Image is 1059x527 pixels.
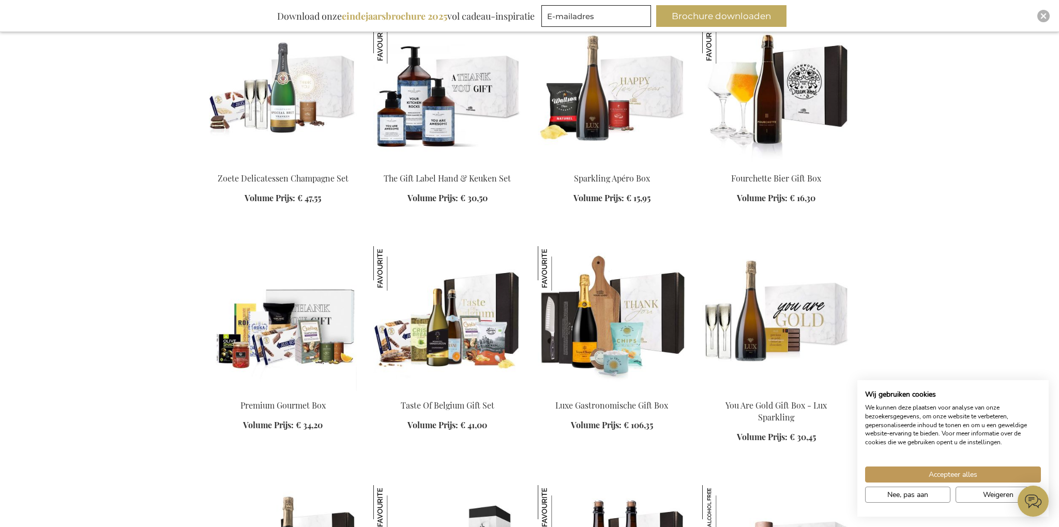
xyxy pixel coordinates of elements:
[626,192,650,203] span: € 15,95
[1018,486,1049,517] iframe: belco-activator-frame
[790,431,816,442] span: € 30,45
[209,246,357,391] img: Premium Gourmet Box
[373,246,521,391] img: Taste Of Belgium Gift Set
[555,400,668,411] a: Luxe Gastronomische Gift Box
[571,419,622,430] span: Volume Prijs:
[702,19,850,164] img: Fourchette Beer Gift Box
[273,5,539,27] div: Download onze vol cadeau-inspiratie
[342,10,447,22] b: eindejaarsbrochure 2025
[373,19,418,64] img: The Gift Label Hand & Keuken Set
[538,246,582,291] img: Luxe Gastronomische Gift Box
[656,5,786,27] button: Brochure downloaden
[407,419,487,431] a: Volume Prijs: € 41,00
[702,387,850,397] a: You Are Gold Gift Box - Lux Sparkling
[573,192,624,203] span: Volume Prijs:
[574,173,650,184] a: Sparkling Apéro Box
[731,173,821,184] a: Fourchette Bier Gift Box
[243,419,294,430] span: Volume Prijs:
[624,419,653,430] span: € 106,35
[538,387,686,397] a: Luxury Culinary Gift Box Luxe Gastronomische Gift Box
[737,192,815,204] a: Volume Prijs: € 16,30
[384,173,511,184] a: The Gift Label Hand & Keuken Set
[407,419,458,430] span: Volume Prijs:
[373,19,521,164] img: The Gift Label Hand & Kitchen Set
[245,192,321,204] a: Volume Prijs: € 47,55
[538,160,686,170] a: Sparkling Apero Box
[983,489,1013,500] span: Weigeren
[460,419,487,430] span: € 41,00
[702,246,850,391] img: You Are Gold Gift Box - Lux Sparkling
[865,390,1041,399] h2: Wij gebruiken cookies
[245,192,295,203] span: Volume Prijs:
[373,160,521,170] a: The Gift Label Hand & Kitchen Set The Gift Label Hand & Keuken Set
[865,487,950,503] button: Pas cookie voorkeuren aan
[737,192,788,203] span: Volume Prijs:
[296,419,323,430] span: € 34,20
[401,400,494,411] a: Taste Of Belgium Gift Set
[240,400,326,411] a: Premium Gourmet Box
[407,192,458,203] span: Volume Prijs:
[541,5,651,27] input: E-mailadres
[929,469,977,480] span: Accepteer alles
[538,19,686,164] img: Sparkling Apero Box
[460,192,488,203] span: € 30,50
[865,403,1041,447] p: We kunnen deze plaatsen voor analyse van onze bezoekersgegevens, om onze website te verbeteren, g...
[243,419,323,431] a: Volume Prijs: € 34,20
[737,431,816,443] a: Volume Prijs: € 30,45
[702,160,850,170] a: Fourchette Beer Gift Box Fourchette Bier Gift Box
[573,192,650,204] a: Volume Prijs: € 15,95
[373,246,418,291] img: Taste Of Belgium Gift Set
[209,160,357,170] a: Sweet Delights Champagne Set
[865,466,1041,483] button: Accepteer alle cookies
[209,19,357,164] img: Sweet Delights Champagne Set
[790,192,815,203] span: € 16,30
[373,387,521,397] a: Taste Of Belgium Gift Set Taste Of Belgium Gift Set
[956,487,1041,503] button: Alle cookies weigeren
[209,387,357,397] a: Premium Gourmet Box
[1040,13,1047,19] img: Close
[571,419,653,431] a: Volume Prijs: € 106,35
[725,400,827,423] a: You Are Gold Gift Box - Lux Sparkling
[887,489,928,500] span: Nee, pas aan
[1037,10,1050,22] div: Close
[407,192,488,204] a: Volume Prijs: € 30,50
[737,431,788,442] span: Volume Prijs:
[218,173,349,184] a: Zoete Delicatessen Champagne Set
[541,5,654,30] form: marketing offers and promotions
[538,246,686,391] img: Luxury Culinary Gift Box
[702,19,747,64] img: Fourchette Bier Gift Box
[297,192,321,203] span: € 47,55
